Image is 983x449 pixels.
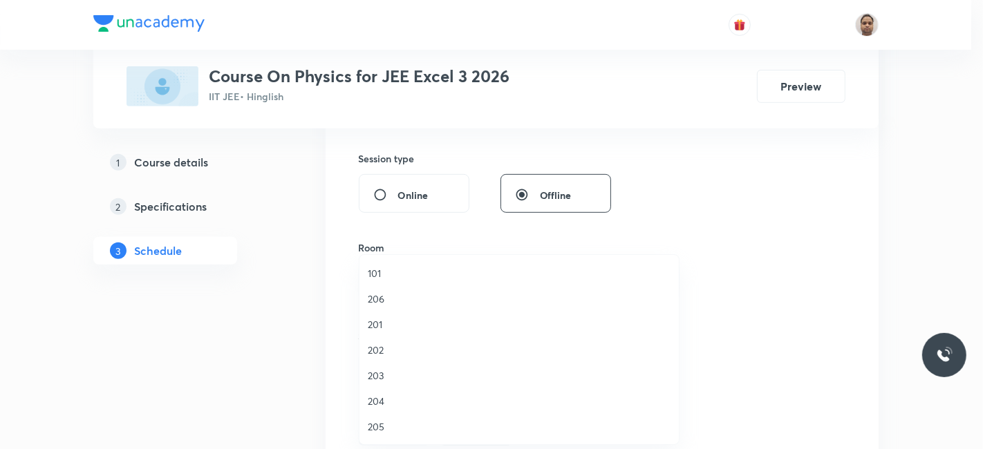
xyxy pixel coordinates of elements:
span: 205 [368,419,671,434]
span: 202 [368,343,671,357]
span: 201 [368,317,671,332]
span: 206 [368,292,671,306]
span: 204 [368,394,671,408]
span: 203 [368,368,671,383]
span: 101 [368,266,671,280]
